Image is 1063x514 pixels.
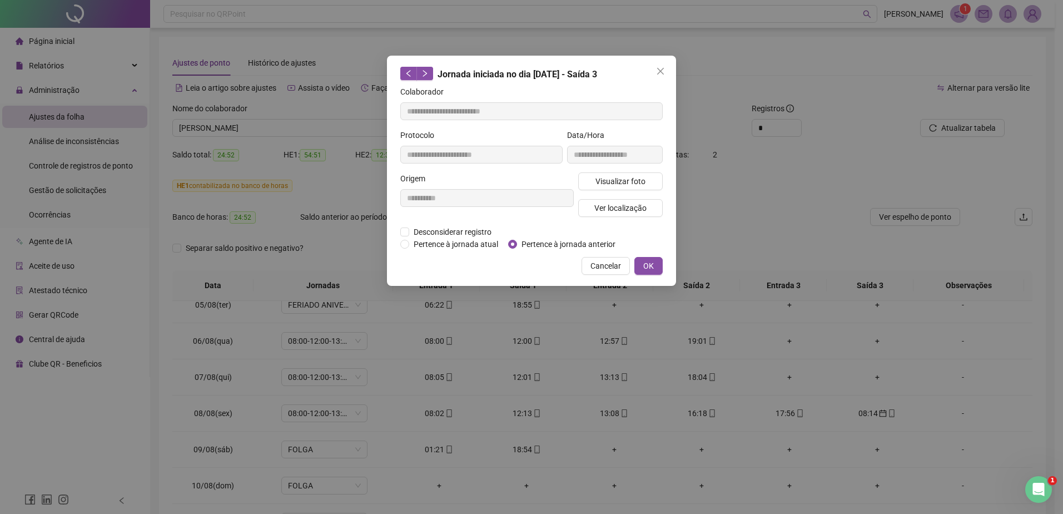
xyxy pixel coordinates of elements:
button: Ver localização [578,199,663,217]
label: Protocolo [400,129,441,141]
span: Cancelar [590,260,621,272]
span: Desconsiderar registro [409,226,496,238]
label: Colaborador [400,86,451,98]
span: 1 [1048,476,1057,485]
button: Visualizar foto [578,172,663,190]
span: right [421,70,429,77]
button: right [416,67,433,80]
span: close [656,67,665,76]
span: OK [643,260,654,272]
span: Visualizar foto [595,175,645,187]
span: Pertence à jornada atual [409,238,503,250]
span: left [405,70,413,77]
div: Jornada iniciada no dia [DATE] - Saída 3 [400,67,663,81]
button: Cancelar [582,257,630,275]
button: left [400,67,417,80]
iframe: Intercom live chat [1025,476,1052,503]
label: Data/Hora [567,129,612,141]
span: Ver localização [594,202,647,214]
span: Pertence à jornada anterior [517,238,620,250]
button: OK [634,257,663,275]
button: Close [652,62,669,80]
label: Origem [400,172,433,185]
